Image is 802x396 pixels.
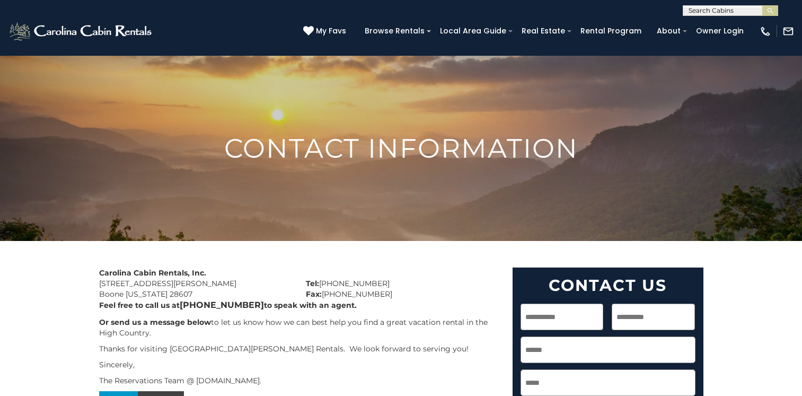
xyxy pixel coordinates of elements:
b: [PHONE_NUMBER] [180,300,264,310]
p: Thanks for visiting [GEOGRAPHIC_DATA][PERSON_NAME] Rentals. We look forward to serving you! [99,343,497,354]
a: About [651,23,686,39]
h2: Contact Us [521,276,695,295]
a: My Favs [303,25,349,37]
b: Or send us a message below [99,317,211,327]
p: The Reservations Team @ [DOMAIN_NAME]. [99,375,497,386]
img: phone-regular-white.png [760,25,771,37]
b: to speak with an agent. [264,300,357,310]
div: [PHONE_NUMBER] [PHONE_NUMBER] [298,268,505,299]
img: White-1-2.png [8,21,155,42]
img: mail-regular-white.png [782,25,794,37]
a: Owner Login [691,23,749,39]
p: to let us know how we can best help you find a great vacation rental in the High Country. [99,317,497,338]
p: Sincerely, [99,359,497,370]
a: Browse Rentals [359,23,430,39]
strong: Tel: [306,279,319,288]
a: Rental Program [575,23,647,39]
b: Feel free to call us at [99,300,180,310]
div: [STREET_ADDRESS][PERSON_NAME] Boone [US_STATE] 28607 [91,268,298,299]
a: Local Area Guide [435,23,512,39]
strong: Fax: [306,289,322,299]
a: Real Estate [516,23,570,39]
span: My Favs [316,25,346,37]
strong: Carolina Cabin Rentals, Inc. [99,268,206,278]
